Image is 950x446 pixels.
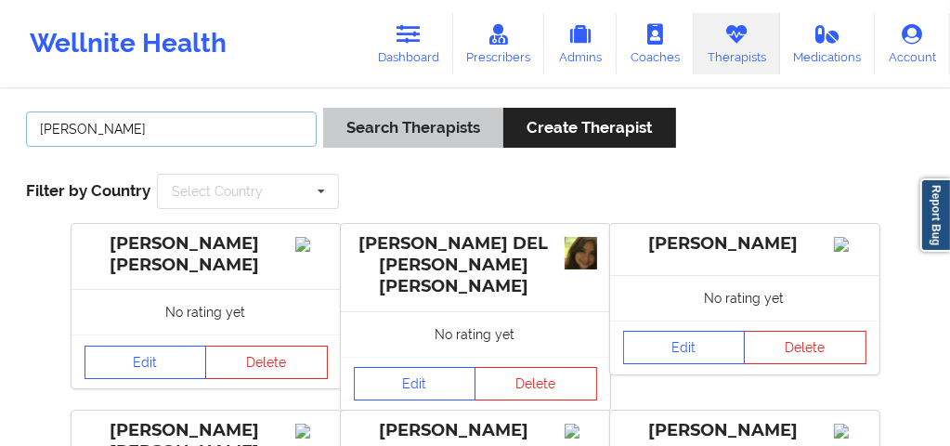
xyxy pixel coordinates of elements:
[623,420,866,441] div: [PERSON_NAME]
[694,13,780,74] a: Therapists
[565,237,597,269] img: c769db5c-192e-4d78-9843-6e239e514ff8_690cf7bf-5914-497d-9976-2148f9fa1ca7foto.jpg
[341,311,610,357] div: No rating yet
[295,237,328,252] img: Image%2Fplaceholer-image.png
[323,108,503,148] button: Search Therapists
[354,367,476,400] a: Edit
[610,275,879,321] div: No rating yet
[453,13,545,74] a: Prescribers
[26,181,150,200] span: Filter by Country
[85,233,328,276] div: [PERSON_NAME] [PERSON_NAME]
[875,13,950,74] a: Account
[780,13,876,74] a: Medications
[205,346,328,379] button: Delete
[26,111,317,147] input: Search Keywords
[744,331,866,364] button: Delete
[623,331,746,364] a: Edit
[565,424,597,439] img: Image%2Fplaceholer-image.png
[834,237,866,252] img: Image%2Fplaceholer-image.png
[623,233,866,255] div: [PERSON_NAME]
[364,13,453,74] a: Dashboard
[354,420,597,441] div: [PERSON_NAME]
[834,424,866,439] img: Image%2Fplaceholer-image.png
[475,367,597,400] button: Delete
[503,108,675,148] button: Create Therapist
[85,346,207,379] a: Edit
[354,233,597,297] div: [PERSON_NAME] DEL [PERSON_NAME] [PERSON_NAME]
[544,13,617,74] a: Admins
[617,13,694,74] a: Coaches
[920,178,950,252] a: Report Bug
[295,424,328,439] img: Image%2Fplaceholer-image.png
[72,289,341,334] div: No rating yet
[172,185,263,198] div: Select Country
